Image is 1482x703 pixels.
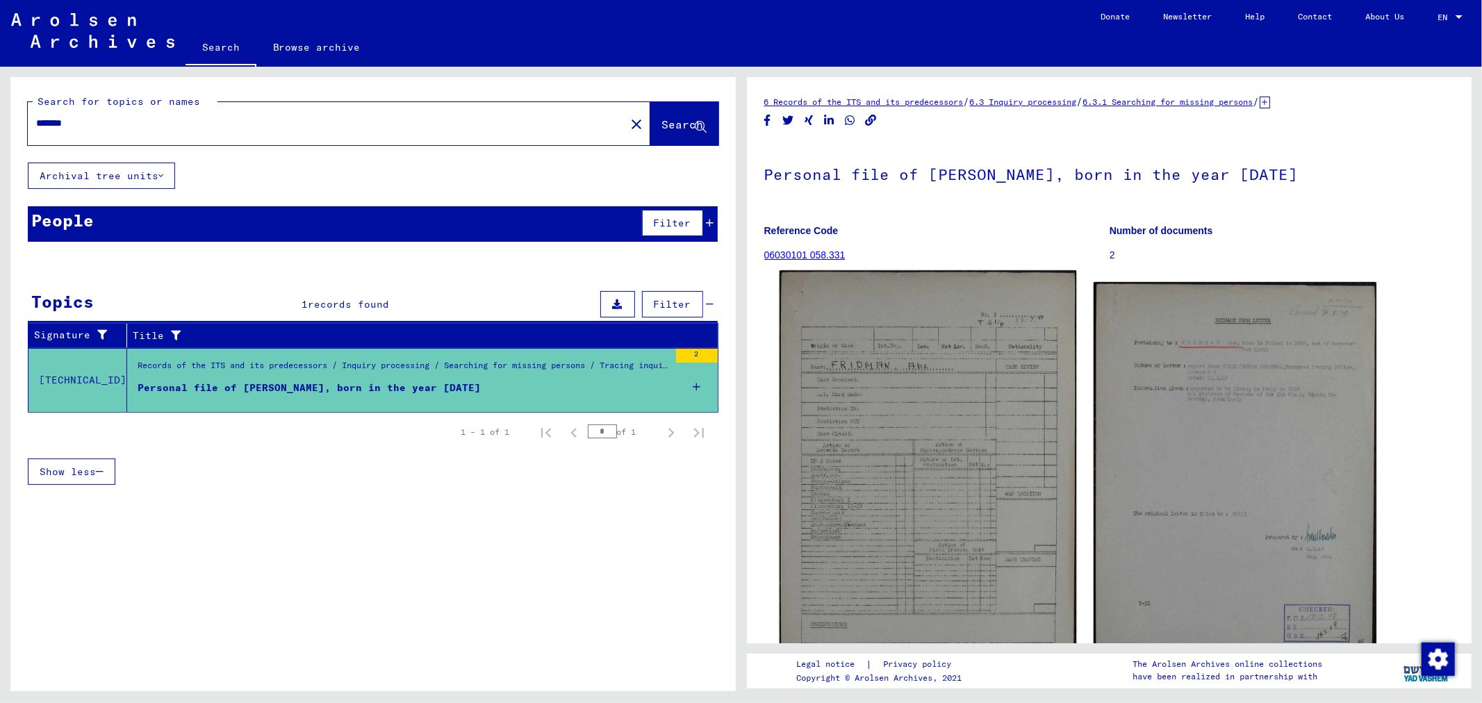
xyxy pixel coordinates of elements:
button: Copy link [864,112,878,129]
a: 6.3 Inquiry processing [970,97,1077,107]
button: Share on WhatsApp [843,112,857,129]
p: The Arolsen Archives online collections [1133,658,1322,670]
div: Title [133,324,705,347]
button: Share on LinkedIn [822,112,837,129]
img: 001.jpg [1094,282,1376,649]
a: 6 Records of the ITS and its predecessors [764,97,964,107]
button: Share on Facebook [760,112,775,129]
div: Signature [34,324,130,347]
span: Search [662,117,704,131]
button: Share on Xing [802,112,816,129]
a: Search [186,31,256,67]
span: 1 [302,298,308,311]
h1: Personal file of [PERSON_NAME], born in the year [DATE] [764,142,1455,204]
button: Next page [657,418,685,446]
span: / [964,95,970,108]
div: Personal file of [PERSON_NAME], born in the year [DATE] [138,381,481,395]
a: 6.3.1 Searching for missing persons [1083,97,1253,107]
button: Filter [642,210,703,236]
span: Filter [654,298,691,311]
p: have been realized in partnership with [1133,670,1322,683]
div: Change consent [1421,642,1454,675]
div: People [31,208,94,233]
td: [TECHNICAL_ID] [28,348,127,412]
button: Clear [623,110,650,138]
button: Last page [685,418,713,446]
div: 1 – 1 of 1 [461,426,510,438]
span: Show less [40,465,96,478]
button: Show less [28,458,115,485]
span: / [1253,95,1260,108]
a: Browse archive [256,31,377,64]
div: of 1 [588,425,657,438]
div: 2 [676,349,718,363]
button: Previous page [560,418,588,446]
img: Change consent [1422,643,1455,676]
span: / [1077,95,1083,108]
mat-label: Search for topics or names [38,95,200,108]
img: yv_logo.png [1401,653,1453,688]
button: Archival tree units [28,163,175,189]
button: Filter [642,291,703,317]
p: Copyright © Arolsen Archives, 2021 [796,672,968,684]
button: First page [532,418,560,446]
div: | [796,657,968,672]
span: records found [308,298,389,311]
a: Legal notice [796,657,866,672]
b: Reference Code [764,225,839,236]
div: Title [133,329,691,343]
span: EN [1438,13,1453,22]
div: Records of the ITS and its predecessors / Inquiry processing / Searching for missing persons / Tr... [138,359,669,379]
mat-icon: close [628,116,645,133]
a: 06030101 058.331 [764,249,846,260]
p: 2 [1110,248,1454,263]
a: Privacy policy [872,657,968,672]
button: Share on Twitter [781,112,796,129]
div: Signature [34,328,116,342]
span: Filter [654,217,691,229]
img: Arolsen_neg.svg [11,13,174,48]
b: Number of documents [1110,225,1213,236]
div: Topics [31,289,94,314]
button: Search [650,102,718,145]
